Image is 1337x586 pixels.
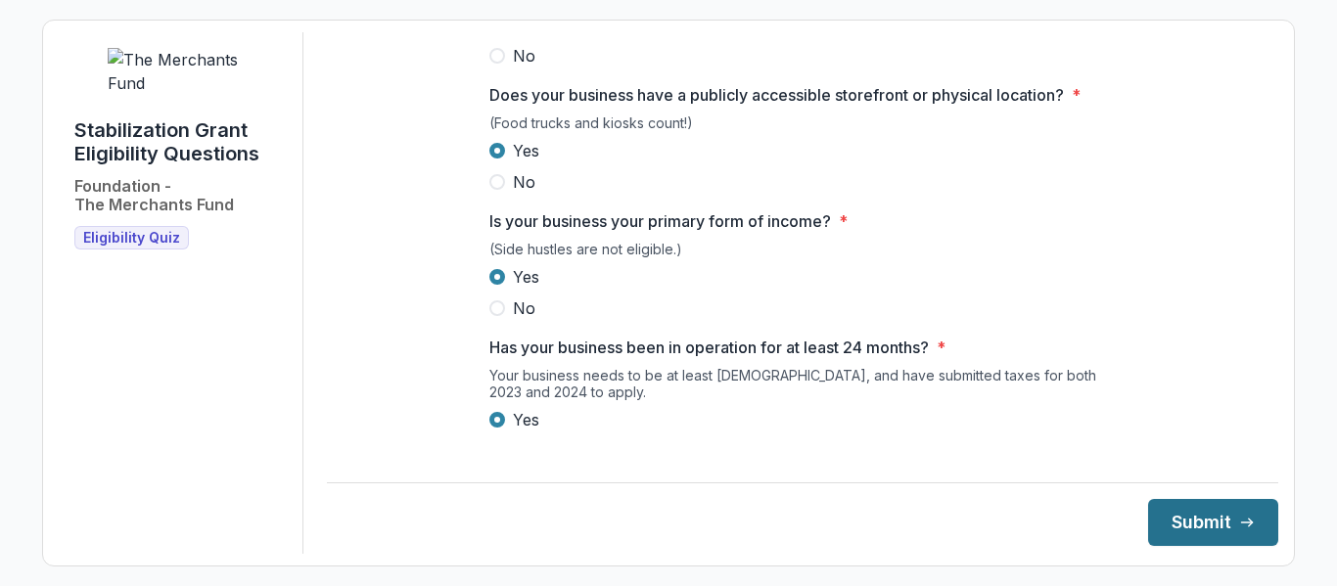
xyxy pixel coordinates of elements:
[74,118,287,165] h1: Stabilization Grant Eligibility Questions
[513,408,539,431] span: Yes
[489,209,831,233] p: Is your business your primary form of income?
[489,367,1116,408] div: Your business needs to be at least [DEMOGRAPHIC_DATA], and have submitted taxes for both 2023 and...
[513,170,535,194] span: No
[489,83,1064,107] p: Does your business have a publicly accessible storefront or physical location?
[489,336,929,359] p: Has your business been in operation for at least 24 months?
[513,44,535,68] span: No
[513,265,539,289] span: Yes
[74,177,234,214] h2: Foundation - The Merchants Fund
[513,439,535,463] span: No
[513,296,535,320] span: No
[489,114,1116,139] div: (Food trucks and kiosks count!)
[1148,499,1278,546] button: Submit
[108,48,254,95] img: The Merchants Fund
[489,241,1116,265] div: (Side hustles are not eligible.)
[513,139,539,162] span: Yes
[83,230,180,247] span: Eligibility Quiz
